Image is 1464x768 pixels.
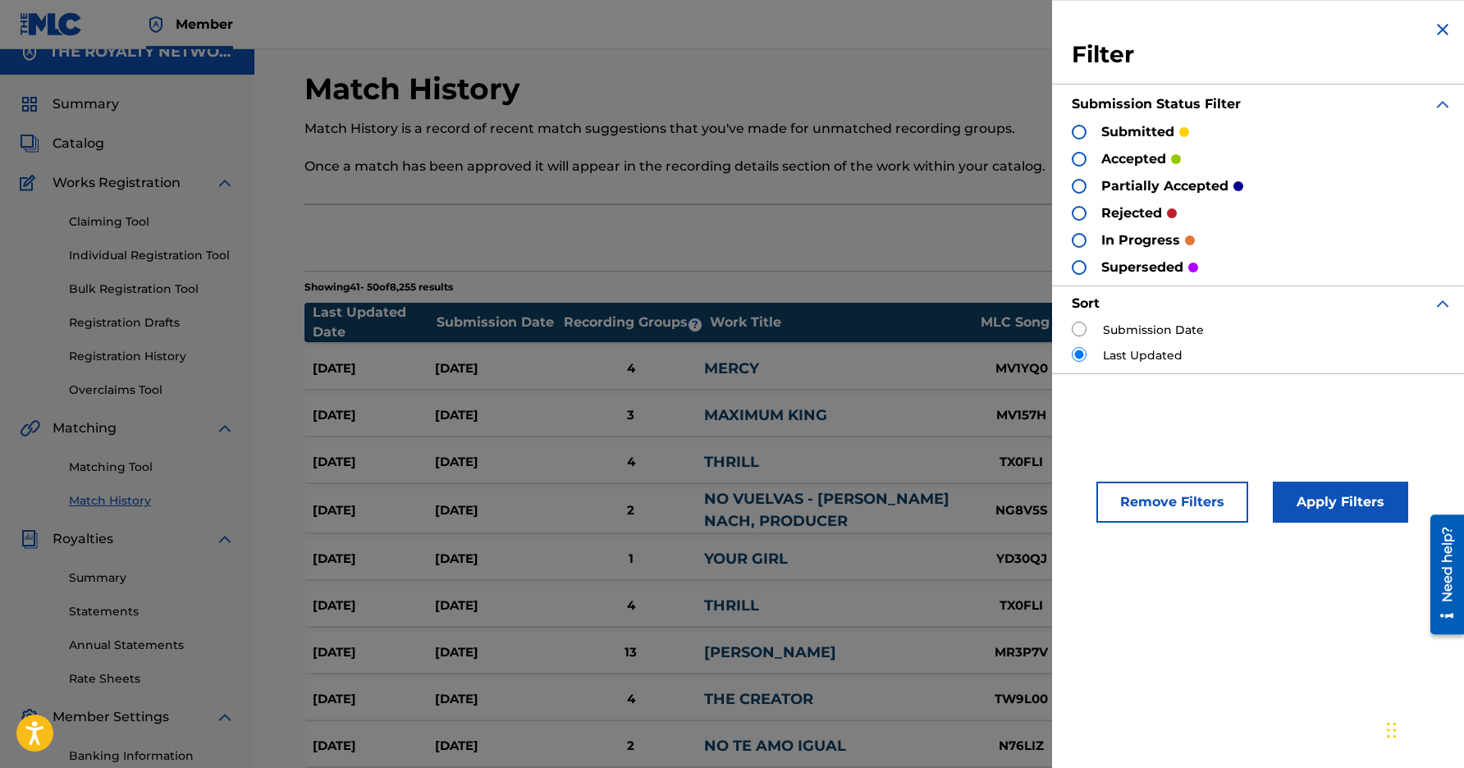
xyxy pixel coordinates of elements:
[1096,482,1248,523] button: Remove Filters
[69,382,235,399] a: Overclaims Tool
[1433,294,1453,313] img: expand
[704,550,788,568] a: YOUR GIRL
[960,406,1083,425] div: MV157H
[1273,482,1408,523] button: Apply Filters
[1382,689,1464,768] iframe: Chat Widget
[20,418,40,438] img: Matching
[960,550,1083,569] div: YD30QJ
[561,313,709,332] div: Recording Groups
[1101,122,1174,142] p: submitted
[69,492,235,510] a: Match History
[20,12,83,36] img: MLC Logo
[435,501,557,520] div: [DATE]
[69,459,235,476] a: Matching Tool
[557,550,704,569] div: 1
[313,406,435,425] div: [DATE]
[53,173,181,193] span: Works Registration
[557,453,704,472] div: 4
[557,690,704,709] div: 4
[176,15,233,34] span: Member
[689,318,702,331] span: ?
[20,94,39,114] img: Summary
[69,247,235,264] a: Individual Registration Tool
[704,737,846,755] a: NO TE AMO IGUAL
[704,453,759,471] a: THRILL
[1101,203,1162,223] p: rejected
[313,643,435,662] div: [DATE]
[20,43,39,62] img: Accounts
[435,737,557,756] div: [DATE]
[69,348,235,365] a: Registration History
[53,94,119,114] span: Summary
[704,597,759,615] a: THRILL
[20,173,41,193] img: Works Registration
[1101,149,1166,169] p: accepted
[437,313,560,332] div: Submission Date
[20,529,39,549] img: Royalties
[973,313,1096,332] div: MLC Song Code
[313,737,435,756] div: [DATE]
[69,603,235,620] a: Statements
[557,737,704,756] div: 2
[146,15,166,34] img: Top Rightsholder
[215,173,235,193] img: expand
[313,359,435,378] div: [DATE]
[960,501,1083,520] div: NG8V5S
[49,43,235,62] h5: THE ROYALTY NETWORK INC.
[435,359,557,378] div: [DATE]
[1418,508,1464,640] iframe: Resource Center
[557,359,704,378] div: 4
[53,529,113,549] span: Royalties
[557,643,704,662] div: 13
[960,453,1083,472] div: TX0FLI
[69,213,235,231] a: Claiming Tool
[313,303,436,342] div: Last Updated Date
[960,359,1083,378] div: MV1YQ0
[304,71,528,107] h2: Match History
[69,314,235,331] a: Registration Drafts
[704,490,949,530] a: NO VUELVAS - [PERSON_NAME] NACH, PRODUCER
[215,418,235,438] img: expand
[1433,94,1453,114] img: expand
[1433,20,1453,39] img: close
[69,670,235,688] a: Rate Sheets
[1101,176,1228,196] p: partially accepted
[69,569,235,587] a: Summary
[53,134,104,153] span: Catalog
[435,597,557,615] div: [DATE]
[435,643,557,662] div: [DATE]
[960,597,1083,615] div: TX0FLI
[435,453,557,472] div: [DATE]
[69,747,235,765] a: Banking Information
[960,690,1083,709] div: TW9L00
[20,134,104,153] a: CatalogCatalog
[704,690,813,708] a: THE CREATOR
[53,418,117,438] span: Matching
[1387,706,1397,755] div: Drag
[960,737,1083,756] div: N76LIZ
[704,643,836,661] a: [PERSON_NAME]
[313,453,435,472] div: [DATE]
[69,637,235,654] a: Annual Statements
[304,157,1159,176] p: Once a match has been approved it will appear in the recording details section of the work within...
[313,501,435,520] div: [DATE]
[960,643,1083,662] div: MR3P7V
[435,406,557,425] div: [DATE]
[1072,295,1100,311] strong: Sort
[557,501,704,520] div: 2
[1103,347,1183,364] label: Last Updated
[1072,96,1241,112] strong: Submission Status Filter
[1072,40,1453,70] h3: Filter
[20,134,39,153] img: Catalog
[435,690,557,709] div: [DATE]
[313,550,435,569] div: [DATE]
[710,313,972,332] div: Work Title
[704,406,827,424] a: MAXIMUM KING
[1101,258,1183,277] p: superseded
[704,359,759,377] a: MERCY
[215,707,235,727] img: expand
[215,529,235,549] img: expand
[1103,322,1204,339] label: Submission Date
